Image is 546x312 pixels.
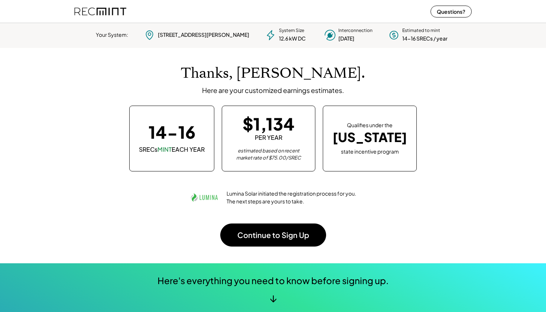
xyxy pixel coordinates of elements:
[231,147,306,162] div: estimated based on recent market rate of $75.00/SREC
[255,134,282,142] div: PER YEAR
[158,31,249,39] div: [STREET_ADDRESS][PERSON_NAME]
[189,183,219,212] img: lumina.png
[338,28,373,34] div: Interconnection
[74,1,126,21] img: recmint-logotype%403x%20%281%29.jpeg
[338,35,354,42] div: [DATE]
[347,122,393,129] div: Qualifies under the
[139,145,205,154] div: SRECs EACH YEAR
[220,223,326,247] button: Continue to Sign Up
[157,145,172,153] font: MINT
[402,35,448,42] div: 14-16 SRECs / year
[96,31,128,39] div: Your System:
[332,130,407,145] div: [US_STATE]
[430,6,472,17] button: Questions?
[341,147,399,155] div: state incentive program
[279,35,306,42] div: 12.6 kW DC
[243,115,295,132] div: $1,134
[402,28,440,34] div: Estimated to mint
[279,28,304,34] div: System Size
[227,190,357,205] div: Lumina Solar initiated the registration process for you. The next steps are yours to take.
[157,274,389,287] div: Here's everything you need to know before signing up.
[149,123,195,140] div: 14-16
[270,292,277,303] div: ↓
[181,65,365,82] h1: Thanks, [PERSON_NAME].
[202,86,344,94] div: Here are your customized earnings estimates.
